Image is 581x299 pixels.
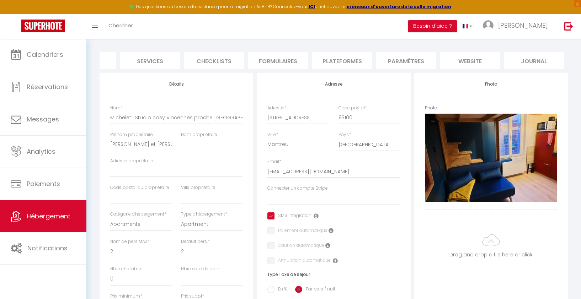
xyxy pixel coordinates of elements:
[184,52,244,69] li: Checklists
[181,266,219,272] label: Nbre salle de bain
[110,211,166,218] label: Catégorie d'hébergement
[181,184,215,191] label: Ville propriétaire
[27,82,68,91] span: Réservations
[6,3,27,24] button: Ouvrir le widget de chat LiveChat
[564,22,573,31] img: logout
[27,179,60,188] span: Paiements
[339,131,351,138] label: Pays
[108,22,133,29] span: Chercher
[440,52,500,69] li: website
[110,238,150,245] label: Nom de pers MAX
[248,52,308,69] li: Formulaires
[103,14,138,39] a: Chercher
[347,4,451,10] a: créneaux d'ouverture de la salle migration
[120,52,180,69] li: Services
[425,105,437,112] label: Photo
[21,20,65,32] img: Super Booking
[483,20,494,31] img: ...
[27,147,55,156] span: Analytics
[339,105,367,112] label: Code postal
[498,21,548,30] span: [PERSON_NAME]
[309,4,315,10] a: ICI
[110,158,153,164] label: Adresse propriétaire
[302,286,335,294] label: Par pers / nuit
[274,286,287,294] label: En %
[267,82,400,87] h4: Adresse
[27,212,70,221] span: Hébergement
[110,105,123,112] label: Nom
[478,14,557,39] a: ... [PERSON_NAME]
[110,266,141,272] label: Nbre chambre
[504,52,564,69] li: Journal
[408,20,457,32] button: Besoin d'aide ?
[267,105,287,112] label: Adresse
[181,211,227,218] label: Type d'hébergement
[376,52,436,69] li: Paramètres
[181,131,217,138] label: Nom propriétaire
[110,184,169,191] label: Code postal du propriétaire
[181,238,210,245] label: Default pers.
[267,272,400,277] h6: Type Taxe de séjour
[274,227,327,235] label: Paiement automatique
[274,242,324,250] label: Caution automatique
[27,50,63,59] span: Calendriers
[267,185,328,192] label: Connecter un compte Stripe
[312,52,372,69] li: Plateformes
[267,131,278,138] label: Ville
[27,115,59,124] span: Messages
[110,82,242,87] h4: Détails
[110,131,153,138] label: Prénom propriétaire
[425,82,557,87] h4: Photo
[27,244,68,252] span: Notifications
[267,158,281,165] label: Email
